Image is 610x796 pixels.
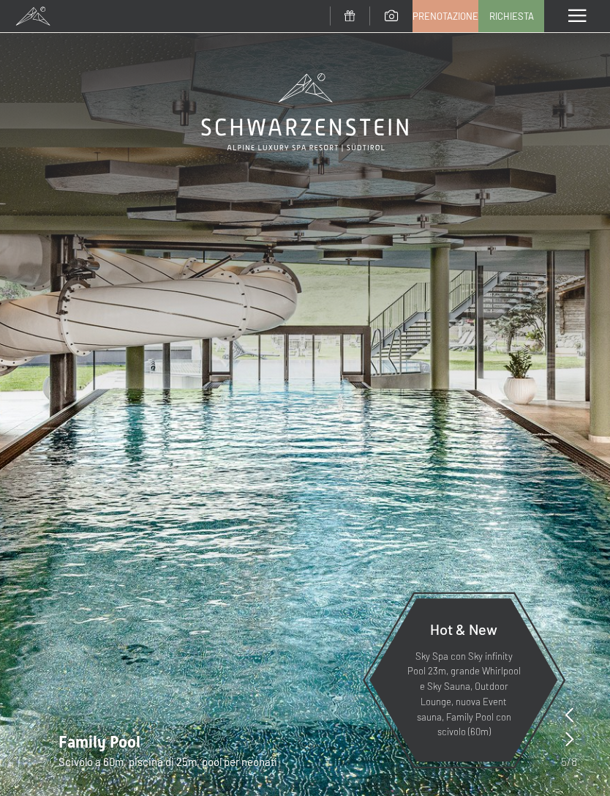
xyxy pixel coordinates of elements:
[413,10,478,23] span: Prenotazione
[59,755,277,768] span: Scivolo a 60m, piscina di 25m, pool per neonati
[369,598,559,762] a: Hot & New Sky Spa con Sky infinity Pool 23m, grande Whirlpool e Sky Sauna, Outdoor Lounge, nuova ...
[59,733,140,751] span: Family Pool
[561,754,567,770] span: 5
[430,620,497,638] span: Hot & New
[413,1,478,31] a: Prenotazione
[479,1,543,31] a: Richiesta
[489,10,534,23] span: Richiesta
[571,754,577,770] span: 8
[567,754,571,770] span: /
[405,649,522,740] p: Sky Spa con Sky infinity Pool 23m, grande Whirlpool e Sky Sauna, Outdoor Lounge, nuova Event saun...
